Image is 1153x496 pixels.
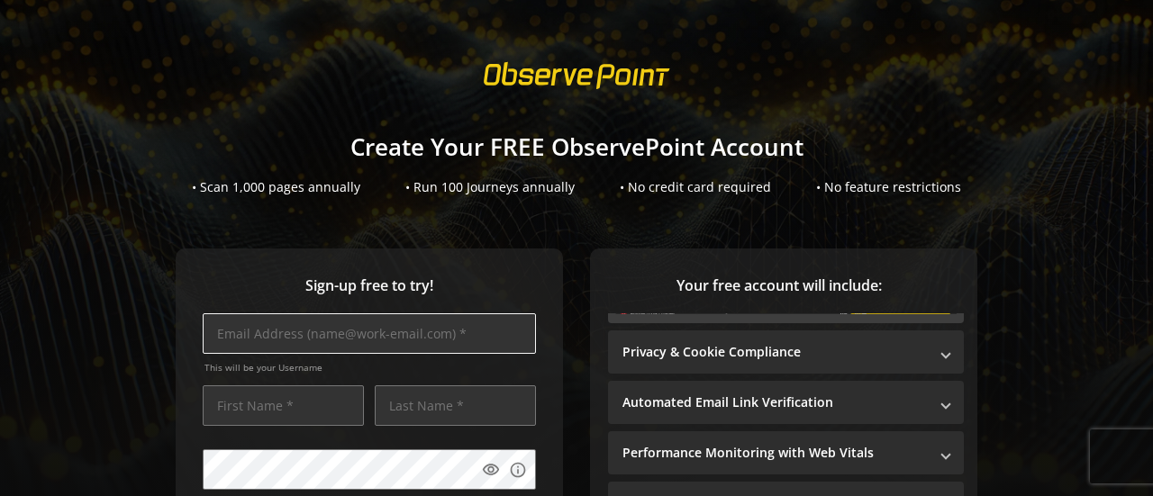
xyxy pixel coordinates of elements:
[622,393,928,411] mat-panel-title: Automated Email Link Verification
[622,343,928,361] mat-panel-title: Privacy & Cookie Compliance
[192,178,360,196] div: • Scan 1,000 pages annually
[608,431,964,474] mat-expansion-panel-header: Performance Monitoring with Web Vitals
[204,361,536,374] span: This will be your Username
[622,444,928,462] mat-panel-title: Performance Monitoring with Web Vitals
[816,178,961,196] div: • No feature restrictions
[405,178,575,196] div: • Run 100 Journeys annually
[203,385,364,426] input: First Name *
[203,313,536,354] input: Email Address (name@work-email.com) *
[509,461,527,479] mat-icon: info
[608,381,964,424] mat-expansion-panel-header: Automated Email Link Verification
[620,178,771,196] div: • No credit card required
[608,330,964,374] mat-expansion-panel-header: Privacy & Cookie Compliance
[608,275,950,296] span: Your free account will include:
[375,385,536,426] input: Last Name *
[482,461,500,479] mat-icon: visibility
[203,275,536,296] span: Sign-up free to try!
